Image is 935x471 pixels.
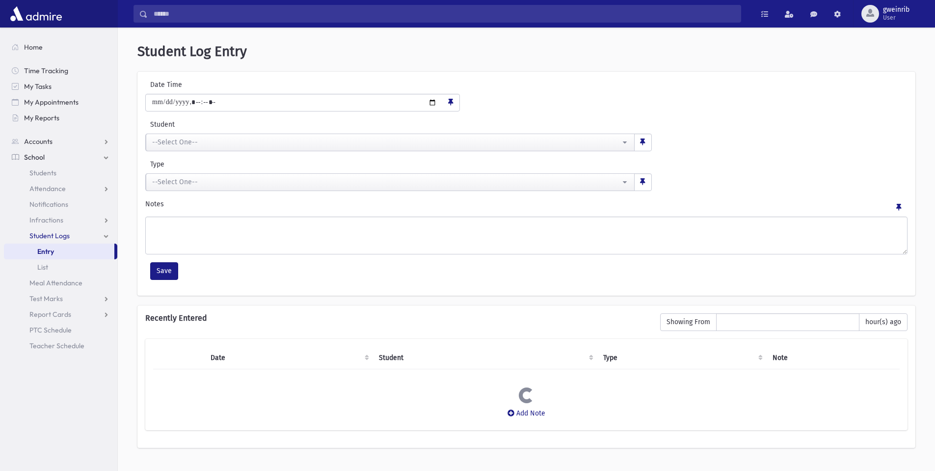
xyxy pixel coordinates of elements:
[24,43,43,52] span: Home
[4,149,117,165] a: School
[29,326,72,334] span: PTC Schedule
[37,247,54,256] span: Entry
[883,6,909,14] span: gweinrib
[145,80,276,90] label: Date Time
[145,313,650,323] h6: Recently Entered
[145,199,164,213] label: Notes
[146,173,635,191] button: --Select One--
[4,306,117,322] a: Report Cards
[4,275,117,291] a: Meal Attendance
[8,4,64,24] img: AdmirePro
[205,347,373,369] th: Date
[4,244,114,259] a: Entry
[24,66,68,75] span: Time Tracking
[37,263,48,272] span: List
[4,196,117,212] a: Notifications
[883,14,909,22] span: User
[4,94,117,110] a: My Appointments
[24,82,52,91] span: My Tasks
[4,110,117,126] a: My Reports
[145,159,399,169] label: Type
[4,63,117,79] a: Time Tracking
[29,184,66,193] span: Attendance
[148,5,741,23] input: Search
[29,216,63,224] span: Infractions
[4,212,117,228] a: Infractions
[4,79,117,94] a: My Tasks
[767,347,900,369] th: Note
[4,259,117,275] a: List
[145,119,483,130] label: Student
[4,165,117,181] a: Students
[152,177,620,187] div: --Select One--
[4,134,117,149] a: Accounts
[29,168,56,177] span: Students
[24,153,45,162] span: School
[4,228,117,244] a: Student Logs
[373,347,598,369] th: Student
[4,322,117,338] a: PTC Schedule
[4,338,117,354] a: Teacher Schedule
[24,137,53,146] span: Accounts
[4,39,117,55] a: Home
[859,313,908,331] span: hour(s) ago
[29,231,70,240] span: Student Logs
[29,341,84,350] span: Teacher Schedule
[29,294,63,303] span: Test Marks
[29,200,68,209] span: Notifications
[29,278,82,287] span: Meal Attendance
[660,313,717,331] span: Showing From
[501,405,552,422] button: Add Note
[24,98,79,107] span: My Appointments
[4,181,117,196] a: Attendance
[146,134,635,151] button: --Select One--
[152,137,620,147] div: --Select One--
[150,262,178,280] button: Save
[137,43,247,59] span: Student Log Entry
[4,291,117,306] a: Test Marks
[29,310,71,319] span: Report Cards
[597,347,767,369] th: Type
[24,113,59,122] span: My Reports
